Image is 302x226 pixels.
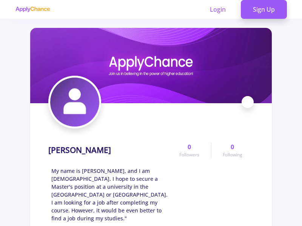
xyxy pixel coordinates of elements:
[51,167,168,222] span: My name is [PERSON_NAME], and I am [DEMOGRAPHIC_DATA]. I hope to secure a Master's position at a ...
[211,142,254,158] a: 0Following
[179,151,199,158] span: Followers
[188,142,191,151] span: 0
[48,145,111,155] h1: [PERSON_NAME]
[168,142,211,158] a: 0Followers
[223,151,242,158] span: Following
[50,78,99,127] img: SoheiL Shariatiavatar
[30,28,272,103] img: SoheiL Shariaticover image
[231,142,234,151] span: 0
[15,6,50,12] img: applychance logo text only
